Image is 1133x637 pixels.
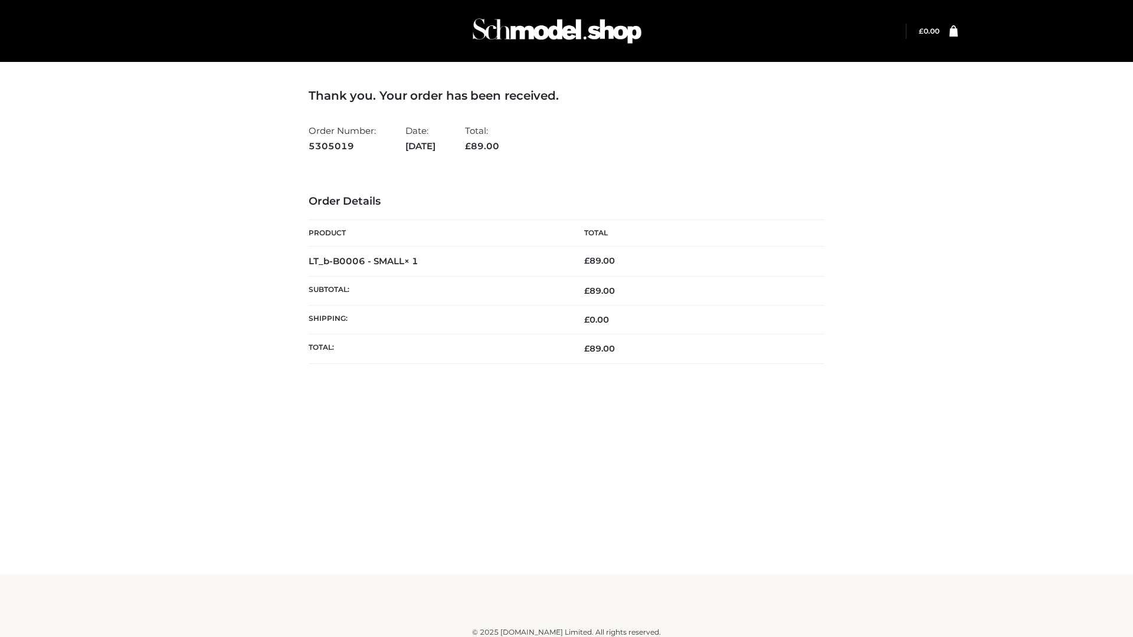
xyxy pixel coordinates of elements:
bdi: 89.00 [584,255,615,266]
img: Schmodel Admin 964 [469,8,646,54]
th: Product [309,220,566,247]
span: £ [465,140,471,152]
strong: 5305019 [309,139,376,154]
th: Total: [309,334,566,363]
span: £ [584,343,590,354]
th: Shipping: [309,306,566,334]
span: £ [584,314,590,325]
span: 89.00 [584,285,615,296]
span: £ [919,27,924,35]
th: Subtotal: [309,276,566,305]
strong: LT_b-B0006 - SMALL [309,255,418,267]
h3: Order Details [309,195,824,208]
span: £ [584,285,590,296]
li: Order Number: [309,120,376,156]
span: 89.00 [584,343,615,354]
th: Total [566,220,824,247]
strong: × 1 [404,255,418,267]
bdi: 0.00 [584,314,609,325]
span: £ [584,255,590,266]
bdi: 0.00 [919,27,939,35]
strong: [DATE] [405,139,435,154]
a: £0.00 [919,27,939,35]
span: 89.00 [465,140,499,152]
li: Total: [465,120,499,156]
li: Date: [405,120,435,156]
h3: Thank you. Your order has been received. [309,88,824,103]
